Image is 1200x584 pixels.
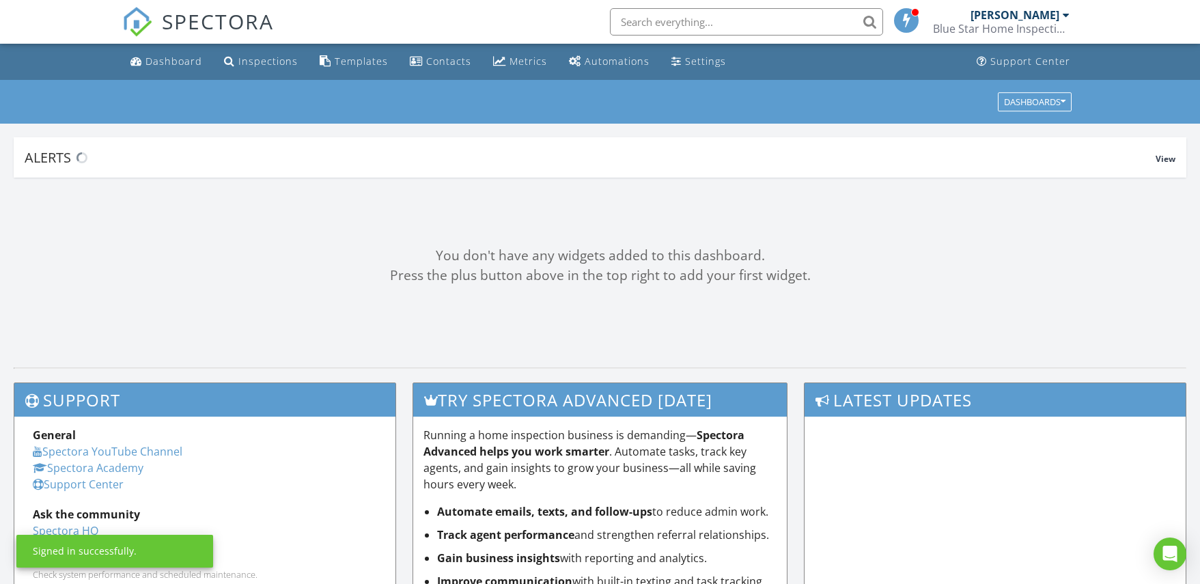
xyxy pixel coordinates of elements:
[971,49,1076,74] a: Support Center
[162,7,274,36] span: SPECTORA
[685,55,726,68] div: Settings
[122,18,274,47] a: SPECTORA
[971,8,1059,22] div: [PERSON_NAME]
[33,477,124,492] a: Support Center
[510,55,547,68] div: Metrics
[437,550,776,566] li: with reporting and analytics.
[335,55,388,68] div: Templates
[238,55,298,68] div: Inspections
[423,428,744,459] strong: Spectora Advanced helps you work smarter
[437,504,652,519] strong: Automate emails, texts, and follow-ups
[219,49,303,74] a: Inspections
[666,49,731,74] a: Settings
[314,49,393,74] a: Templates
[1156,153,1175,165] span: View
[933,22,1070,36] div: Blue Star Home Inspection
[413,383,786,417] h3: Try spectora advanced [DATE]
[122,7,152,37] img: The Best Home Inspection Software - Spectora
[33,506,377,523] div: Ask the community
[998,92,1072,111] button: Dashboards
[14,383,395,417] h3: Support
[563,49,655,74] a: Automations (Basic)
[426,55,471,68] div: Contacts
[437,527,574,542] strong: Track agent performance
[423,427,776,492] p: Running a home inspection business is demanding— . Automate tasks, track key agents, and gain ins...
[33,460,143,475] a: Spectora Academy
[437,527,776,543] li: and strengthen referral relationships.
[33,523,98,538] a: Spectora HQ
[404,49,477,74] a: Contacts
[437,551,560,566] strong: Gain business insights
[33,544,137,558] div: Signed in successfully.
[805,383,1186,417] h3: Latest Updates
[1004,97,1065,107] div: Dashboards
[14,266,1186,286] div: Press the plus button above in the top right to add your first widget.
[437,503,776,520] li: to reduce admin work.
[990,55,1070,68] div: Support Center
[125,49,208,74] a: Dashboard
[33,428,76,443] strong: General
[25,148,1156,167] div: Alerts
[488,49,553,74] a: Metrics
[33,444,182,459] a: Spectora YouTube Channel
[610,8,883,36] input: Search everything...
[585,55,650,68] div: Automations
[1154,538,1186,570] div: Open Intercom Messenger
[14,246,1186,266] div: You don't have any widgets added to this dashboard.
[145,55,202,68] div: Dashboard
[33,569,377,580] div: Check system performance and scheduled maintenance.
